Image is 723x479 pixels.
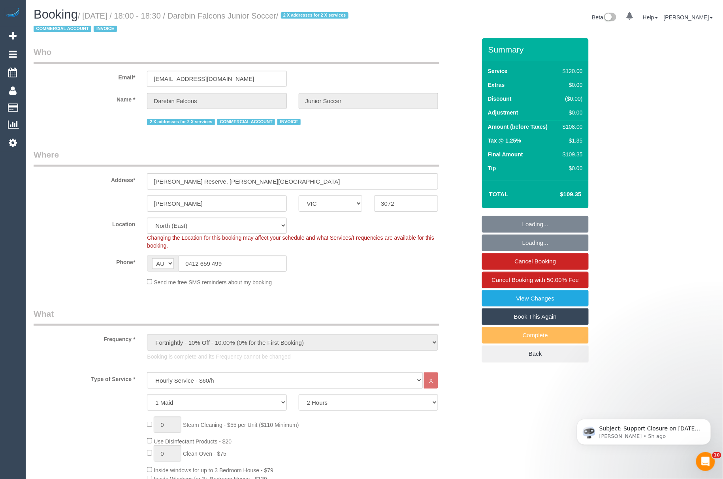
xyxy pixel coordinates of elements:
span: Booking [34,8,78,21]
label: Phone* [28,255,141,266]
span: Use Disinfectant Products - $20 [154,438,232,445]
span: Inside windows for up to 3 Bedroom House - $79 [154,467,273,473]
span: COMMERCIAL ACCOUNT [217,119,275,125]
span: Steam Cleaning - $55 per Unit ($110 Minimum) [183,422,299,428]
input: Post Code* [374,195,438,212]
span: INVOICE [277,119,300,125]
small: / [DATE] / 18:00 - 18:30 / Darebin Falcons Junior Soccer [34,11,351,34]
span: 10 [712,452,721,458]
label: Name * [28,93,141,103]
h4: $109.35 [537,191,582,198]
strong: Total [489,191,508,197]
iframe: Intercom notifications message [565,402,723,458]
label: Extras [488,81,505,89]
label: Tax @ 1.25% [488,137,521,145]
legend: Where [34,149,439,167]
input: Email* [147,71,286,87]
span: 2 X addresses for 2 X services [147,119,215,125]
span: Cancel Booking with 50.00% Fee [492,276,579,283]
label: Frequency * [28,332,141,343]
input: First Name* [147,93,286,109]
a: Cancel Booking with 50.00% Fee [482,272,589,288]
label: Location [28,218,141,228]
iframe: Intercom live chat [696,452,715,471]
label: Service [488,67,508,75]
a: Beta [592,14,617,21]
span: COMMERCIAL ACCOUNT [34,26,91,32]
label: Discount [488,95,512,103]
a: Help [643,14,658,21]
span: Send me free SMS reminders about my booking [154,279,272,286]
div: $0.00 [560,164,583,172]
label: Type of Service * [28,372,141,383]
a: Back [482,346,589,362]
img: Automaid Logo [5,8,21,19]
input: Phone* [179,255,286,272]
p: Booking is complete and its Frequency cannot be changed [147,353,438,361]
div: $120.00 [560,67,583,75]
div: $0.00 [560,81,583,89]
legend: What [34,308,439,326]
div: $0.00 [560,109,583,116]
label: Address* [28,173,141,184]
a: Book This Again [482,308,589,325]
label: Amount (before Taxes) [488,123,548,131]
span: 2 X addresses for 2 X services [281,12,349,19]
img: New interface [603,13,616,23]
label: Final Amount [488,150,523,158]
div: $1.35 [560,137,583,145]
a: Cancel Booking [482,253,589,270]
div: $108.00 [560,123,583,131]
input: Suburb* [147,195,286,212]
h3: Summary [488,45,585,54]
span: Clean Oven - $75 [183,451,226,457]
a: [PERSON_NAME] [664,14,713,21]
div: ($0.00) [560,95,583,103]
span: INVOICE [94,26,117,32]
legend: Who [34,46,439,64]
label: Adjustment [488,109,518,116]
a: View Changes [482,290,589,307]
span: Changing the Location for this booking may affect your schedule and what Services/Frequencies are... [147,235,434,249]
label: Email* [28,71,141,81]
input: Last Name* [299,93,438,109]
label: Tip [488,164,496,172]
div: $109.35 [560,150,583,158]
